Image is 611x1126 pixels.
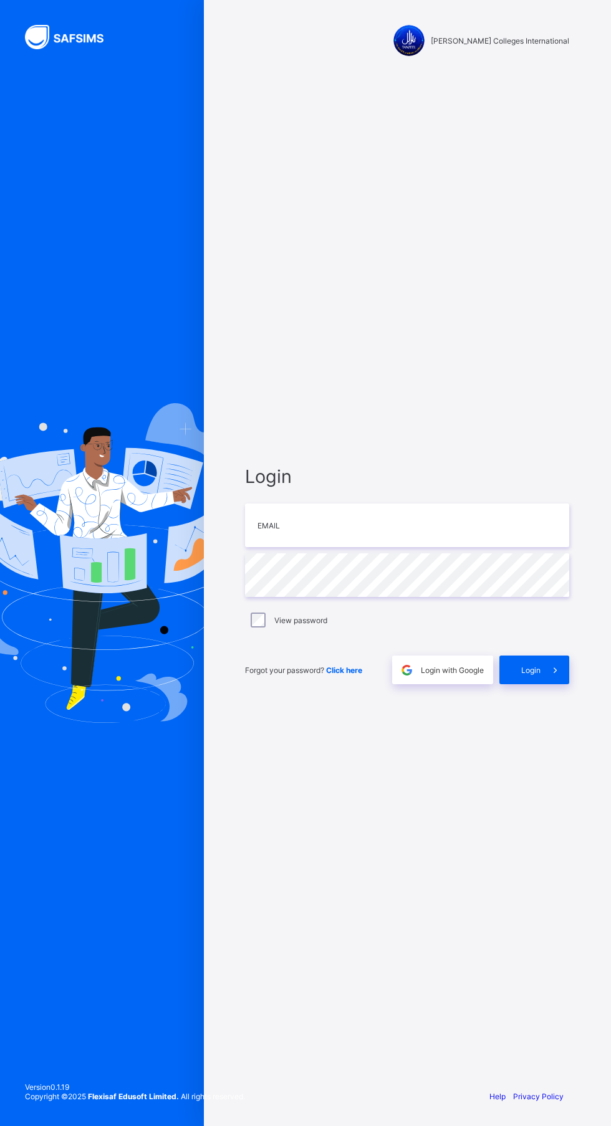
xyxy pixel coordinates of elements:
[431,36,569,45] span: [PERSON_NAME] Colleges International
[25,25,118,49] img: SAFSIMS Logo
[421,666,484,675] span: Login with Google
[25,1092,245,1101] span: Copyright © 2025 All rights reserved.
[400,663,414,677] img: google.396cfc9801f0270233282035f929180a.svg
[521,666,541,675] span: Login
[245,666,362,675] span: Forgot your password?
[489,1092,506,1101] a: Help
[25,1082,245,1092] span: Version 0.1.19
[513,1092,564,1101] a: Privacy Policy
[326,666,362,675] a: Click here
[88,1092,179,1101] strong: Flexisaf Edusoft Limited.
[274,616,327,625] label: View password
[245,465,569,487] span: Login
